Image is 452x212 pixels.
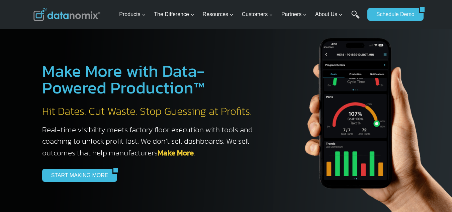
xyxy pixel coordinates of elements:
h2: Hit Dates. Cut Waste. Stop Guessing at Profits. [42,104,260,119]
iframe: Popup CTA [3,93,111,209]
h3: Real-time visibility meets factory floor execution with tools and coaching to unlock profit fast.... [42,124,260,159]
nav: Primary Navigation [116,4,364,25]
a: Make More [158,147,194,158]
span: The Difference [154,10,194,19]
a: START MAKING MORE [42,169,113,182]
span: Resources [203,10,234,19]
img: Datanomix [33,8,100,21]
span: Products [119,10,146,19]
a: Search [351,10,360,25]
span: About Us [315,10,343,19]
a: Schedule Demo [367,8,419,21]
h1: Make More with Data-Powered Production™ [42,63,260,96]
span: Customers [242,10,273,19]
span: Partners [281,10,307,19]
